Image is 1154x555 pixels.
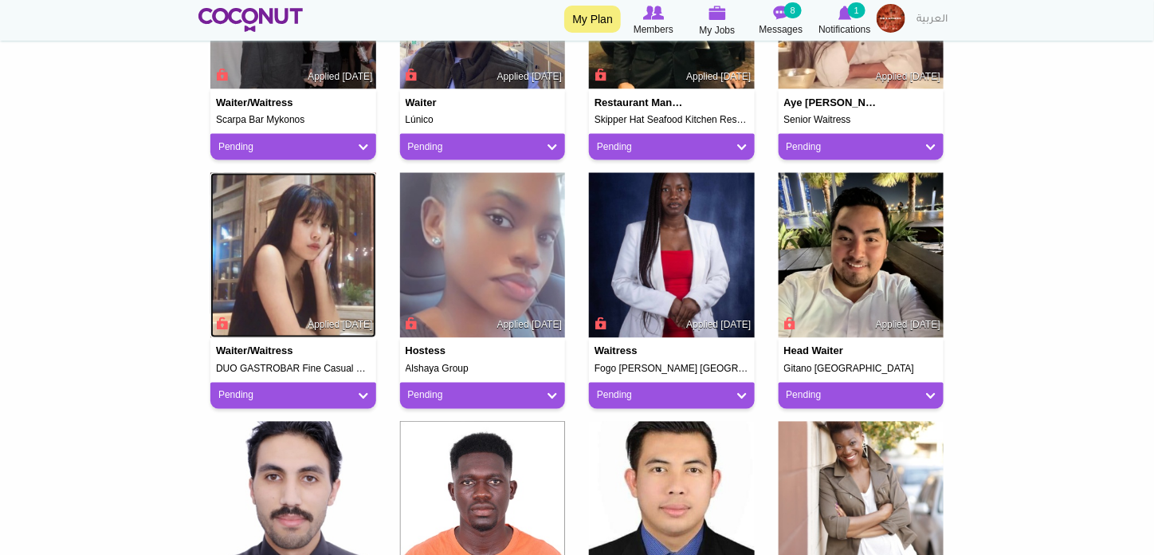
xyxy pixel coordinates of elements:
[406,97,498,108] h4: Waiter
[218,140,368,154] a: Pending
[597,140,747,154] a: Pending
[597,389,747,403] a: Pending
[403,316,418,332] span: Connect to Unlock the Profile
[216,364,371,375] h5: DUO GASTROBAR Fine Casual Dining Restaurant
[406,346,498,357] h4: Hostess
[595,364,749,375] h5: Fogo [PERSON_NAME] [GEOGRAPHIC_DATA]
[406,364,560,375] h5: Alshaya Group
[218,389,368,403] a: Pending
[818,22,870,37] span: Notifications
[592,67,606,83] span: Connect to Unlock the Profile
[589,173,755,339] img: Helena Ayertey's picture
[595,97,687,108] h4: Restaurant Manager
[685,4,749,38] a: My Jobs My Jobs
[784,364,939,375] h5: Gitano [GEOGRAPHIC_DATA]
[708,6,726,20] img: My Jobs
[787,389,936,403] a: Pending
[779,173,944,339] img: Alexis Jalil Rodriguez Quintero's picture
[408,140,558,154] a: Pending
[773,6,789,20] img: Messages
[782,316,796,332] span: Connect to Unlock the Profile
[214,67,228,83] span: Connect to Unlock the Profile
[787,140,936,154] a: Pending
[564,6,621,33] a: My Plan
[848,2,865,18] small: 1
[784,97,877,108] h4: Aye [PERSON_NAME]
[760,22,803,37] span: Messages
[622,4,685,37] a: Browse Members Members
[214,316,228,332] span: Connect to Unlock the Profile
[595,346,687,357] h4: Waitress
[838,6,852,20] img: Notifications
[784,346,877,357] h4: Head Waiter
[216,346,308,357] h4: Waiter/Waitress
[210,173,376,339] img: Ei Thel Mon's picture
[813,4,877,37] a: Notifications Notifications 1
[643,6,664,20] img: Browse Members
[595,115,749,125] h5: Skipper Hat Seafood Kitchen Restaurant [GEOGRAPHIC_DATA]
[400,173,566,339] img: Hadijah Nakidde's picture
[406,115,560,125] h5: Lúnico
[216,97,308,108] h4: Waiter/Waitress
[408,389,558,403] a: Pending
[216,115,371,125] h5: Scarpa Bar Mykonos
[784,2,802,18] small: 8
[198,8,303,32] img: Home
[592,316,606,332] span: Connect to Unlock the Profile
[749,4,813,37] a: Messages Messages 8
[700,22,736,38] span: My Jobs
[784,115,939,125] h5: Senior Waitress
[634,22,673,37] span: Members
[403,67,418,83] span: Connect to Unlock the Profile
[909,4,956,36] a: العربية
